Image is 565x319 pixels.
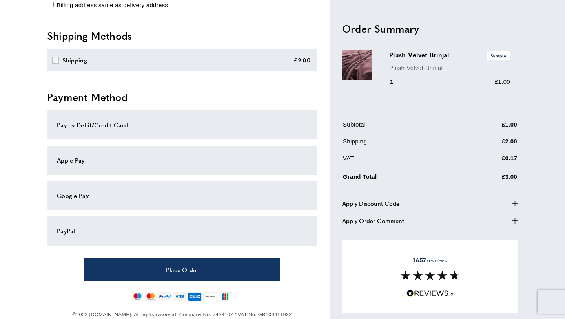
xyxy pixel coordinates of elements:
[342,198,399,208] span: Apply Discount Code
[342,216,404,225] span: Apply Order Comment
[219,292,232,301] img: jcb
[389,50,510,60] h3: Plush Velvet Brinjal
[343,154,462,169] td: VAT
[293,55,311,65] div: £2.00
[343,170,462,187] td: Grand Total
[72,312,292,317] span: ©2022 [DOMAIN_NAME]. All rights reserved. Company No. 7428107 / VAT No. GB109411932
[389,77,405,86] div: 1
[487,51,510,60] span: Sample
[57,191,307,200] div: Google Pay
[463,137,517,152] td: £2.00
[57,226,307,236] div: PayPal
[47,29,317,43] h2: Shipping Methods
[342,21,518,35] h2: Order Summary
[56,2,168,8] span: Billing address same as delivery address
[342,50,372,80] img: Plush Velvet Brinjal
[57,156,307,165] div: Apple Pay
[203,292,217,301] img: discover
[343,120,462,135] td: Subtotal
[49,2,54,7] input: Billing address same as delivery address
[413,256,447,264] span: reviews
[145,292,156,301] img: mastercard
[132,292,143,301] img: maestro
[401,271,459,280] img: Reviews section
[463,154,517,169] td: £0.17
[463,120,517,135] td: £1.00
[495,78,510,85] span: £1.00
[389,63,510,72] p: Plush-Velvet-Brinjal
[62,55,87,65] div: Shipping
[413,255,426,264] strong: 1657
[47,90,317,104] h2: Payment Method
[463,170,517,187] td: £3.00
[57,120,307,130] div: Pay by Debit/Credit Card
[343,137,462,152] td: Shipping
[406,290,454,297] img: Reviews.io 5 stars
[188,292,202,301] img: american-express
[173,292,186,301] img: visa
[84,258,280,281] button: Place Order
[158,292,172,301] img: paypal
